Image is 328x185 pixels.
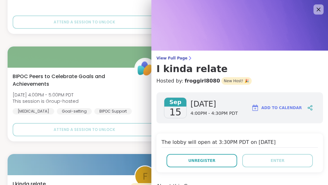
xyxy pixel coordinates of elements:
button: Unregister [167,154,237,167]
div: BIPOC Support [94,108,132,114]
h4: The lobby will open at 3:30PM PDT on [DATE] [161,139,318,148]
span: f [143,169,148,184]
div: [MEDICAL_DATA] [13,108,54,114]
span: Add to Calendar [261,105,302,111]
span: View Full Page [156,56,323,61]
img: ShareWell Logomark [251,104,259,112]
button: Attend a session to unlock [13,15,156,29]
span: Enter [271,158,284,163]
span: 15 [169,107,181,118]
a: View Full PageI kinda relate [156,56,323,75]
button: Attend a session to unlock [13,123,156,136]
div: Goal-setting [57,108,92,114]
span: Attend a session to unlock [54,19,115,25]
a: froggirl8080 [184,77,220,85]
h3: I kinda relate [156,63,323,75]
img: ShareWell [135,59,155,78]
span: [DATE] 4:00PM - 5:00PM PDT [13,92,79,98]
span: [DATE] [190,99,238,109]
span: Attend a session to unlock [54,127,115,133]
button: Add to Calendar [249,100,305,115]
button: Enter [242,154,313,167]
span: 4:00PM - 4:30PM PDT [190,110,238,117]
span: This session is Group-hosted [13,98,79,104]
span: Unregister [188,158,215,163]
span: New Host! 🎉 [221,77,252,85]
span: Sep [164,98,186,107]
h4: Hosted by: [156,77,323,85]
span: BIPOC Peers to Celebrate Goals and Achievements [13,73,127,88]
